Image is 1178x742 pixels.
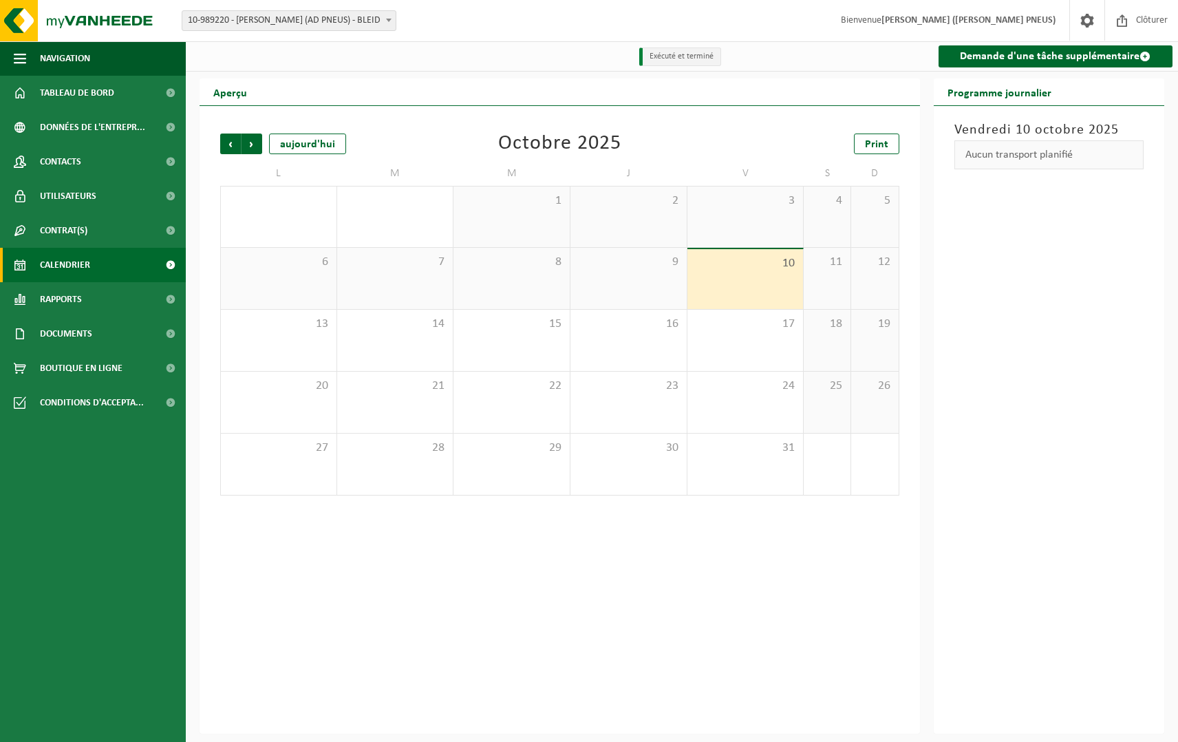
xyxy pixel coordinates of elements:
[40,145,81,179] span: Contacts
[344,379,447,394] span: 21
[242,134,262,154] span: Suivant
[228,379,330,394] span: 20
[854,134,899,154] a: Print
[269,134,346,154] div: aujourd'hui
[881,15,1056,25] strong: [PERSON_NAME] ([PERSON_NAME] PNEUS)
[694,441,797,456] span: 31
[934,78,1065,105] h2: Programme journalier
[344,317,447,332] span: 14
[954,120,1144,140] h3: Vendredi 10 octobre 2025
[344,255,447,270] span: 7
[40,248,90,282] span: Calendrier
[498,134,621,154] div: Octobre 2025
[639,47,721,66] li: Exécuté et terminé
[220,161,337,186] td: L
[40,76,114,110] span: Tableau de bord
[40,351,122,385] span: Boutique en ligne
[220,134,241,154] span: Précédent
[40,317,92,351] span: Documents
[858,255,891,270] span: 12
[453,161,570,186] td: M
[40,41,90,76] span: Navigation
[858,193,891,209] span: 5
[460,193,563,209] span: 1
[811,317,844,332] span: 18
[939,45,1173,67] a: Demande d'une tâche supplémentaire
[40,385,144,420] span: Conditions d'accepta...
[577,379,680,394] span: 23
[460,255,563,270] span: 8
[694,317,797,332] span: 17
[182,10,396,31] span: 10-989220 - DABBOUR AXEL (AD PNEUS) - BLEID
[40,282,82,317] span: Rapports
[858,379,891,394] span: 26
[811,379,844,394] span: 25
[687,161,804,186] td: V
[577,317,680,332] span: 16
[40,110,145,145] span: Données de l'entrepr...
[40,179,96,213] span: Utilisateurs
[811,193,844,209] span: 4
[460,441,563,456] span: 29
[228,317,330,332] span: 13
[228,441,330,456] span: 27
[577,193,680,209] span: 2
[460,379,563,394] span: 22
[851,161,899,186] td: D
[577,441,680,456] span: 30
[182,11,396,30] span: 10-989220 - DABBOUR AXEL (AD PNEUS) - BLEID
[337,161,454,186] td: M
[570,161,687,186] td: J
[694,193,797,209] span: 3
[694,256,797,271] span: 10
[694,379,797,394] span: 24
[954,140,1144,169] div: Aucun transport planifié
[228,255,330,270] span: 6
[811,255,844,270] span: 11
[460,317,563,332] span: 15
[865,139,888,150] span: Print
[344,441,447,456] span: 28
[200,78,261,105] h2: Aperçu
[858,317,891,332] span: 19
[804,161,851,186] td: S
[40,213,87,248] span: Contrat(s)
[577,255,680,270] span: 9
